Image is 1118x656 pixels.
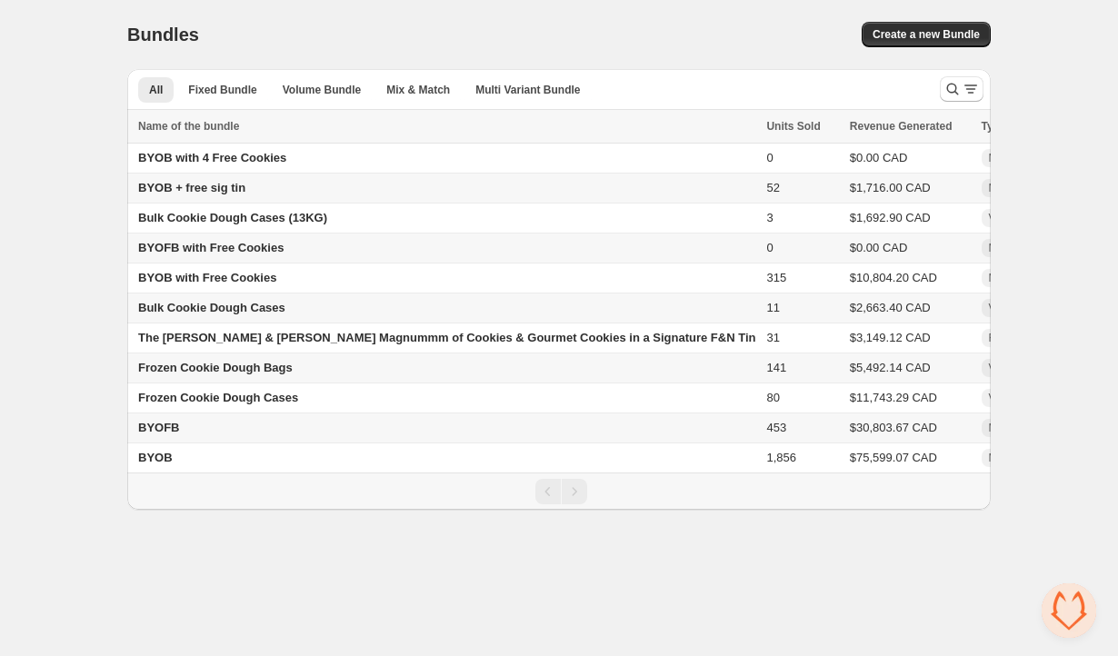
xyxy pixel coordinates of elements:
[138,271,276,284] span: BYOB with Free Cookies
[850,331,931,344] span: $3,149.12 CAD
[766,301,779,314] span: 11
[989,361,1063,375] span: Volume Bundle
[138,451,173,464] span: BYOB
[475,83,580,97] span: Multi Variant Bundle
[940,76,983,102] button: Search and filter results
[766,271,786,284] span: 315
[138,361,293,374] span: Frozen Cookie Dough Bags
[850,211,931,224] span: $1,692.90 CAD
[766,361,786,374] span: 141
[766,211,773,224] span: 3
[386,83,450,97] span: Mix & Match
[138,331,755,344] span: The [PERSON_NAME] & [PERSON_NAME] Magnummm of Cookies & Gourmet Cookies in a Signature F&N Tin
[138,117,755,135] div: Name of the bundle
[850,421,937,434] span: $30,803.67 CAD
[989,451,1049,465] span: Mix & Match
[850,117,971,135] button: Revenue Generated
[850,271,937,284] span: $10,804.20 CAD
[850,117,953,135] span: Revenue Generated
[138,151,286,164] span: BYOB with 4 Free Cookies
[989,211,1063,225] span: Volume Bundle
[766,451,796,464] span: 1,856
[138,301,285,314] span: Bulk Cookie Dough Cases
[989,271,1049,285] span: Mix & Match
[766,421,786,434] span: 453
[766,151,773,164] span: 0
[138,241,284,254] span: BYOFB with Free Cookies
[850,241,908,254] span: $0.00 CAD
[138,421,180,434] span: BYOFB
[862,22,991,47] button: Create a new Bundle
[138,211,327,224] span: Bulk Cookie Dough Cases (13KG)
[850,361,931,374] span: $5,492.14 CAD
[850,451,937,464] span: $75,599.07 CAD
[989,241,1049,255] span: Mix & Match
[873,27,980,42] span: Create a new Bundle
[989,421,1049,435] span: Mix & Match
[1042,583,1096,638] div: Open chat
[766,117,820,135] span: Units Sold
[989,331,1053,345] span: Fixed Bundle
[283,83,361,97] span: Volume Bundle
[188,83,256,97] span: Fixed Bundle
[850,391,937,404] span: $11,743.29 CAD
[850,151,908,164] span: $0.00 CAD
[989,151,1049,165] span: Mix & Match
[766,181,779,194] span: 52
[982,117,1070,135] div: Type
[766,331,779,344] span: 31
[989,301,1063,315] span: Volume Bundle
[766,391,779,404] span: 80
[766,241,773,254] span: 0
[127,472,991,510] nav: Pagination
[989,181,1049,195] span: Mix & Match
[127,24,199,45] h1: Bundles
[766,117,838,135] button: Units Sold
[850,181,931,194] span: $1,716.00 CAD
[138,391,298,404] span: Frozen Cookie Dough Cases
[149,83,163,97] span: All
[989,391,1063,405] span: Volume Bundle
[850,301,931,314] span: $2,663.40 CAD
[138,181,245,194] span: BYOB + free sig tin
